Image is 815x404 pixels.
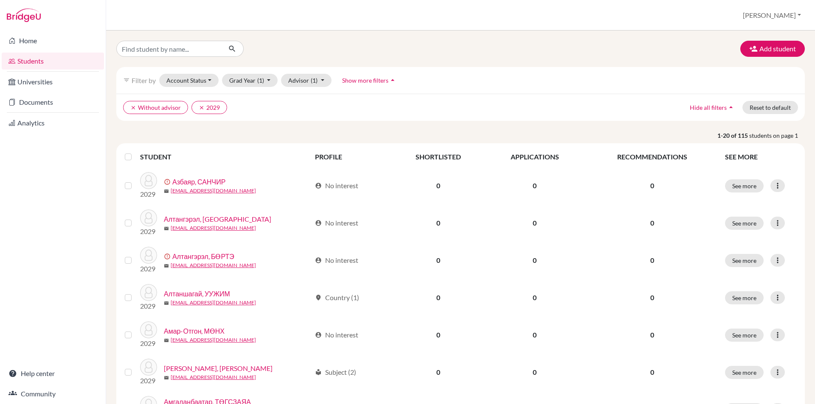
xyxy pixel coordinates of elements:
[590,293,715,303] p: 0
[391,279,485,316] td: 0
[140,189,157,199] p: 2029
[159,74,219,87] button: Account Status
[739,7,805,23] button: [PERSON_NAME]
[140,209,157,226] img: Алтангэрэл, АЗБАЯР
[132,76,156,84] span: Filter by
[725,217,764,230] button: See more
[2,53,104,70] a: Students
[342,77,388,84] span: Show more filters
[140,264,157,274] p: 2029
[191,101,227,114] button: clear2029
[116,41,222,57] input: Find student by name...
[485,354,584,391] td: 0
[315,220,322,226] span: account_circle
[725,179,764,192] button: See more
[311,77,318,84] span: (1)
[164,363,273,373] a: [PERSON_NAME], [PERSON_NAME]
[315,367,356,377] div: Subject (2)
[315,332,322,338] span: account_circle
[222,74,278,87] button: Grad Year(1)
[485,279,584,316] td: 0
[171,373,256,381] a: [EMAIL_ADDRESS][DOMAIN_NAME]
[2,73,104,90] a: Universities
[140,359,157,376] img: Амар-Эрдэнэ, АМИН-ЭРДЭНЭ
[140,338,157,348] p: 2029
[2,94,104,111] a: Documents
[485,204,584,242] td: 0
[485,147,584,167] th: APPLICATIONS
[485,316,584,354] td: 0
[164,338,169,343] span: mail
[590,367,715,377] p: 0
[315,255,358,265] div: No interest
[391,242,485,279] td: 0
[164,189,169,194] span: mail
[391,167,485,204] td: 0
[172,251,234,262] a: Алтангэрэл, БӨРТЭ
[164,326,225,336] a: Амар-Отгон, МӨНХ
[590,255,715,265] p: 0
[2,32,104,49] a: Home
[391,354,485,391] td: 0
[172,177,225,187] a: Азбаяр, САНЧИР
[140,172,157,189] img: Азбаяр, САНЧИР
[7,8,41,22] img: Bridge-U
[740,41,805,57] button: Add student
[683,101,742,114] button: Hide all filtersarrow_drop_up
[315,182,322,189] span: account_circle
[130,105,136,111] i: clear
[199,105,205,111] i: clear
[485,242,584,279] td: 0
[164,226,169,231] span: mail
[315,257,322,264] span: account_circle
[140,247,157,264] img: Алтангэрэл, БӨРТЭ
[164,263,169,268] span: mail
[725,254,764,267] button: See more
[171,262,256,269] a: [EMAIL_ADDRESS][DOMAIN_NAME]
[140,147,310,167] th: STUDENT
[164,301,169,306] span: mail
[590,330,715,340] p: 0
[315,218,358,228] div: No interest
[281,74,332,87] button: Advisor(1)
[690,104,727,111] span: Hide all filters
[725,329,764,342] button: See more
[590,218,715,228] p: 0
[171,299,256,306] a: [EMAIL_ADDRESS][DOMAIN_NAME]
[140,321,157,338] img: Амар-Отгон, МӨНХ
[315,293,359,303] div: Country (1)
[485,167,584,204] td: 0
[2,114,104,131] a: Analytics
[164,289,230,299] a: Алтаншагай, УУЖИМ
[391,316,485,354] td: 0
[725,291,764,304] button: See more
[164,178,172,185] span: error_outline
[2,365,104,382] a: Help center
[171,224,256,232] a: [EMAIL_ADDRESS][DOMAIN_NAME]
[585,147,720,167] th: RECOMMENDATIONS
[164,214,271,224] a: Алтангэрэл, [GEOGRAPHIC_DATA]
[315,330,358,340] div: No interest
[171,187,256,195] a: [EMAIL_ADDRESS][DOMAIN_NAME]
[717,131,749,140] strong: 1-20 of 115
[315,181,358,191] div: No interest
[749,131,805,140] span: students on page 1
[720,147,801,167] th: SEE MORE
[2,385,104,402] a: Community
[164,253,172,260] span: error_outline
[388,76,397,84] i: arrow_drop_up
[335,74,404,87] button: Show more filtersarrow_drop_up
[171,336,256,344] a: [EMAIL_ADDRESS][DOMAIN_NAME]
[140,226,157,237] p: 2029
[725,366,764,379] button: See more
[391,204,485,242] td: 0
[742,101,798,114] button: Reset to default
[140,376,157,386] p: 2029
[315,294,322,301] span: location_on
[257,77,264,84] span: (1)
[164,375,169,380] span: mail
[310,147,391,167] th: PROFILE
[123,101,188,114] button: clearWithout advisor
[140,301,157,311] p: 2029
[590,181,715,191] p: 0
